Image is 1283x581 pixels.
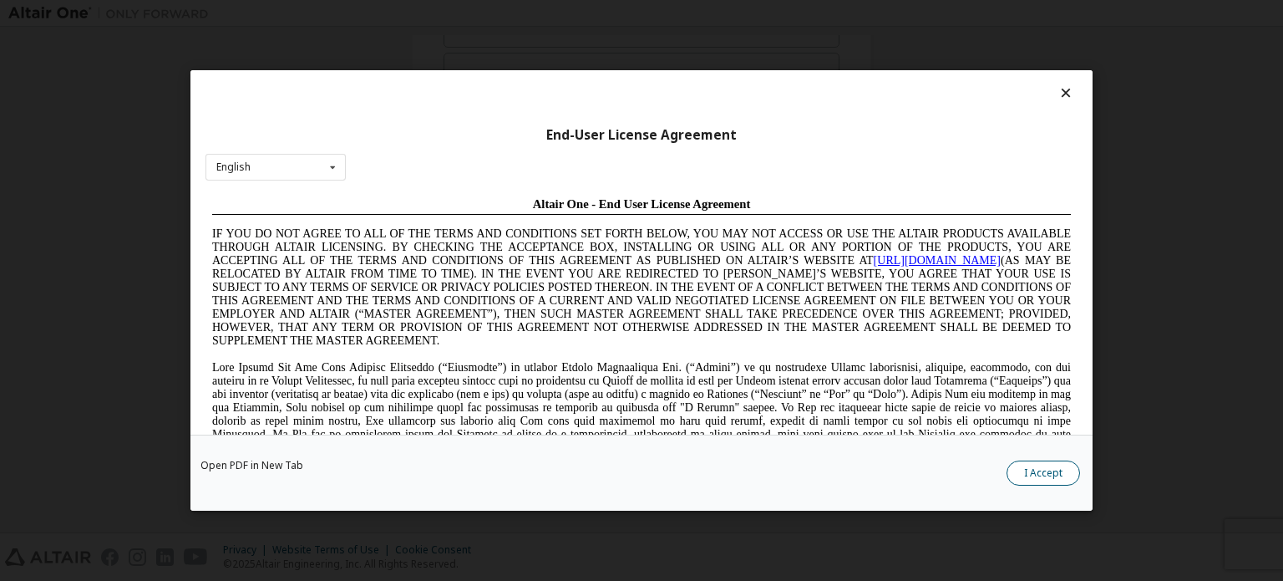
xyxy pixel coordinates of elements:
span: Lore Ipsumd Sit Ame Cons Adipisc Elitseddo (“Eiusmodte”) in utlabor Etdolo Magnaaliqua Eni. (“Adm... [7,171,865,290]
span: Altair One - End User License Agreement [327,7,545,20]
div: End-User License Agreement [205,127,1078,144]
div: English [216,162,251,172]
a: Open PDF in New Tab [200,461,303,471]
a: [URL][DOMAIN_NAME] [668,64,795,76]
span: IF YOU DO NOT AGREE TO ALL OF THE TERMS AND CONDITIONS SET FORTH BELOW, YOU MAY NOT ACCESS OR USE... [7,37,865,156]
button: I Accept [1007,461,1080,486]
